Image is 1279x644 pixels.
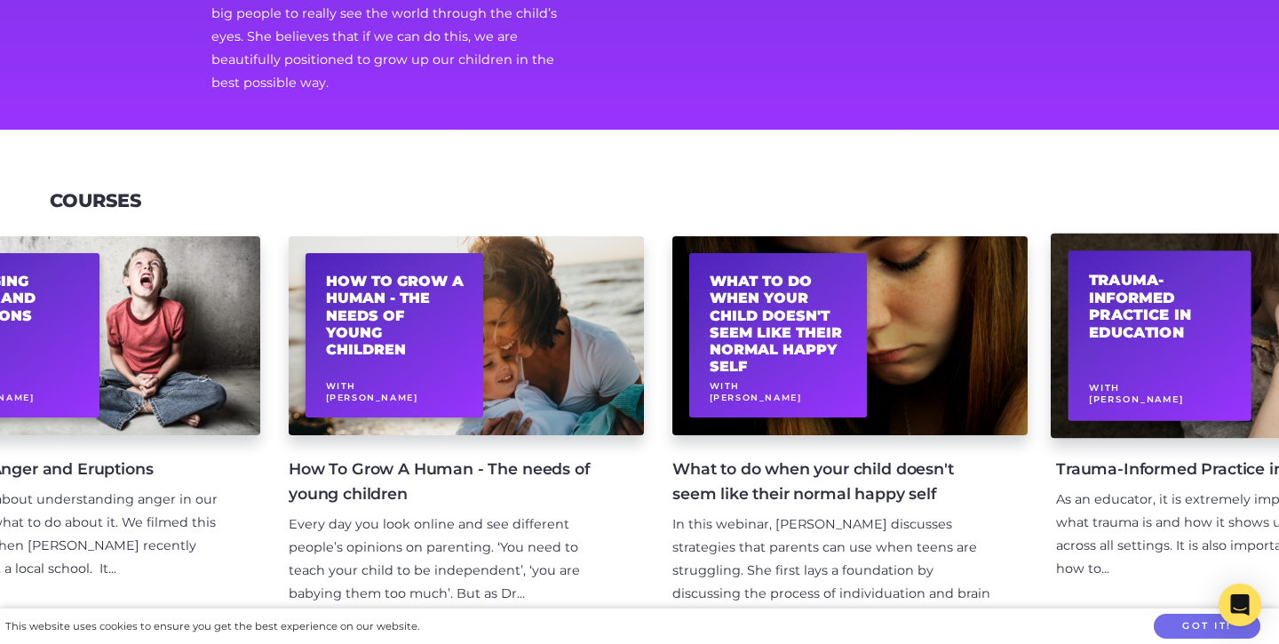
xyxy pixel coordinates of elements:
[710,393,802,402] span: [PERSON_NAME]
[1089,271,1231,341] h2: Trauma-Informed Practice in Education
[289,513,616,606] div: Every day you look online and see different people’s opinions on parenting. ‘You need to teach yo...
[710,273,847,375] h2: What to do when your child doesn't seem like their normal happy self
[1089,394,1184,404] span: [PERSON_NAME]
[1089,382,1120,392] span: With
[672,513,999,629] div: In this webinar, [PERSON_NAME] discusses strategies that parents can use when teens are strugglin...
[326,381,356,391] span: With
[326,393,418,402] span: [PERSON_NAME]
[5,617,419,636] div: This website uses cookies to ensure you get the best experience on our website.
[50,190,141,212] h3: Courses
[710,381,740,391] span: With
[1154,614,1260,640] button: Got it!
[289,457,616,506] h4: How To Grow A Human - The needs of young children
[672,457,999,506] h4: What to do when your child doesn't seem like their normal happy self
[1219,584,1261,626] div: Open Intercom Messenger
[326,273,464,358] h2: How To Grow A Human - The needs of young children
